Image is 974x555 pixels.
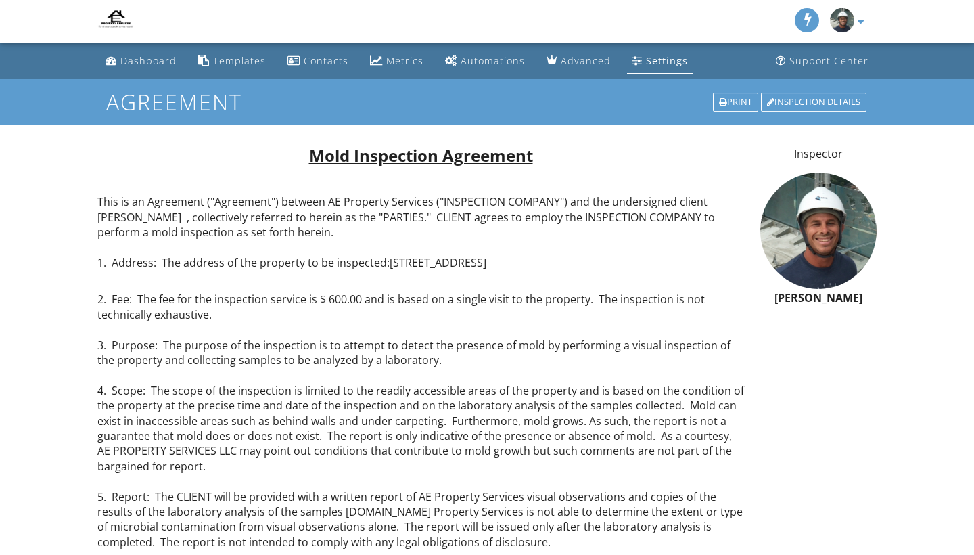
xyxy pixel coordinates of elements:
p: Inspector [760,146,877,161]
h6: [PERSON_NAME] [760,292,877,305]
a: Settings [627,49,693,74]
div: Inspection Details [761,93,866,112]
a: Templates [193,49,271,74]
a: Advanced [541,49,616,74]
a: Automations (Basic) [440,49,530,74]
div: Dashboard [120,54,177,67]
a: Print [712,91,760,113]
div: Metrics [386,54,423,67]
a: Support Center [770,49,874,74]
div: Advanced [561,54,611,67]
h1: Agreement [106,90,868,114]
div: Print [713,93,758,112]
img: AE Property Services [97,3,134,40]
a: Dashboard [100,49,182,74]
img: img_1aaf045a87ad1.jpeg [760,173,877,289]
div: Automations [461,54,525,67]
img: img_1aaf045a87ad1.jpeg [830,8,854,32]
a: Inspection Details [760,91,868,113]
div: Settings [646,54,688,67]
strong: Mold Inspection Agreement [309,144,533,166]
a: Contacts [282,49,354,74]
div: Templates [213,54,266,67]
div: Support Center [789,54,868,67]
span: This is an Agreement ("Agreement") between AE Property Services ("INSPECTION COMPANY") and the un... [97,194,715,270]
a: Metrics [365,49,429,74]
div: Contacts [304,54,348,67]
